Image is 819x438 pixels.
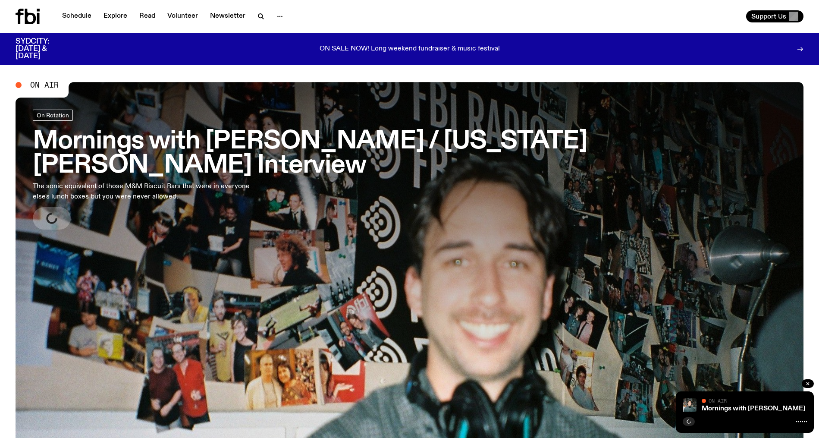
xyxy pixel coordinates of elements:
p: The sonic equivalent of those M&M Biscuit Bars that were in everyone else's lunch boxes but you w... [33,181,254,202]
a: Explore [98,10,132,22]
button: Support Us [746,10,803,22]
h3: SYDCITY: [DATE] & [DATE] [16,38,71,60]
span: On Rotation [37,112,69,118]
span: On Air [709,398,727,403]
a: Read [134,10,160,22]
p: ON SALE NOW! Long weekend fundraiser & music festival [320,45,500,53]
a: Newsletter [205,10,251,22]
span: Support Us [751,13,786,20]
a: On Rotation [33,110,73,121]
img: Radio presenter Ben Hansen sits in front of a wall of photos and an fbi radio sign. Film photo. B... [683,398,697,412]
a: Mornings with [PERSON_NAME] / [US_STATE][PERSON_NAME] InterviewThe sonic equivalent of those M&M ... [33,110,786,230]
h3: Mornings with [PERSON_NAME] / [US_STATE][PERSON_NAME] Interview [33,129,786,178]
a: Volunteer [162,10,203,22]
a: Schedule [57,10,97,22]
span: On Air [30,81,59,89]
